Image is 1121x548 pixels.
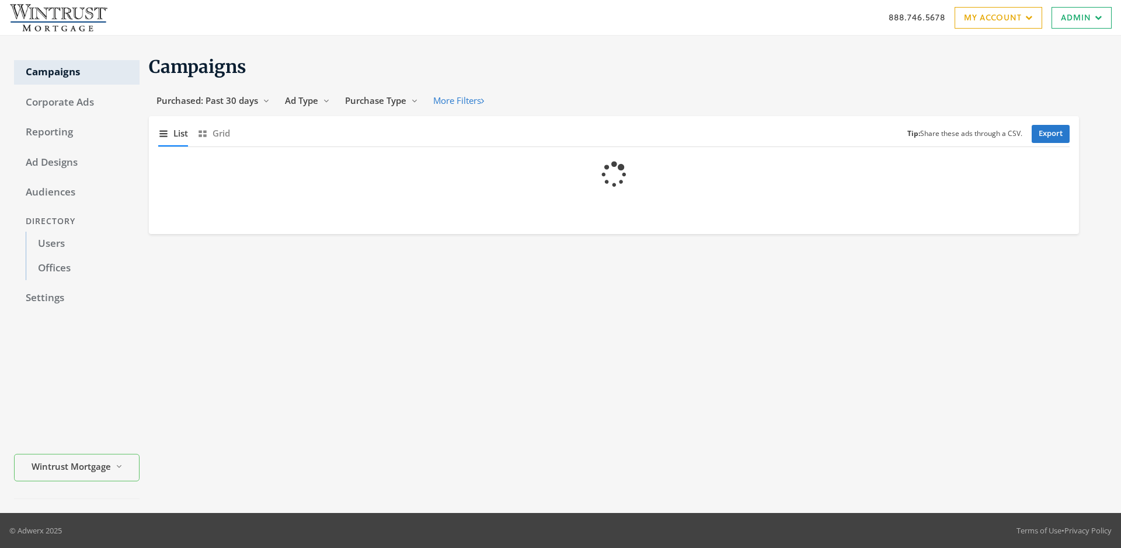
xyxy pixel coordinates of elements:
button: List [158,121,188,146]
button: Wintrust Mortgage [14,454,140,481]
div: Directory [14,211,140,232]
a: Corporate Ads [14,90,140,115]
a: Campaigns [14,60,140,85]
a: Ad Designs [14,151,140,175]
img: Adwerx [9,3,107,32]
button: More Filters [426,90,492,111]
b: Tip: [907,128,920,138]
button: Grid [197,121,230,146]
span: Wintrust Mortgage [32,460,111,473]
a: Offices [26,256,140,281]
a: 888.746.5678 [889,11,945,23]
button: Purchased: Past 30 days [149,90,277,111]
span: Purchased: Past 30 days [156,95,258,106]
a: My Account [955,7,1042,29]
a: Reporting [14,120,140,145]
a: Settings [14,286,140,310]
p: © Adwerx 2025 [9,525,62,536]
span: List [173,127,188,140]
a: Terms of Use [1016,525,1061,536]
a: Users [26,232,140,256]
div: • [1016,525,1112,536]
a: Export [1032,125,1070,143]
a: Privacy Policy [1064,525,1112,536]
span: Ad Type [285,95,318,106]
small: Share these ads through a CSV. [907,128,1022,139]
button: Purchase Type [337,90,426,111]
a: Audiences [14,180,140,205]
span: Campaigns [149,55,246,78]
span: Purchase Type [345,95,406,106]
button: Ad Type [277,90,337,111]
span: Grid [213,127,230,140]
a: Admin [1052,7,1112,29]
